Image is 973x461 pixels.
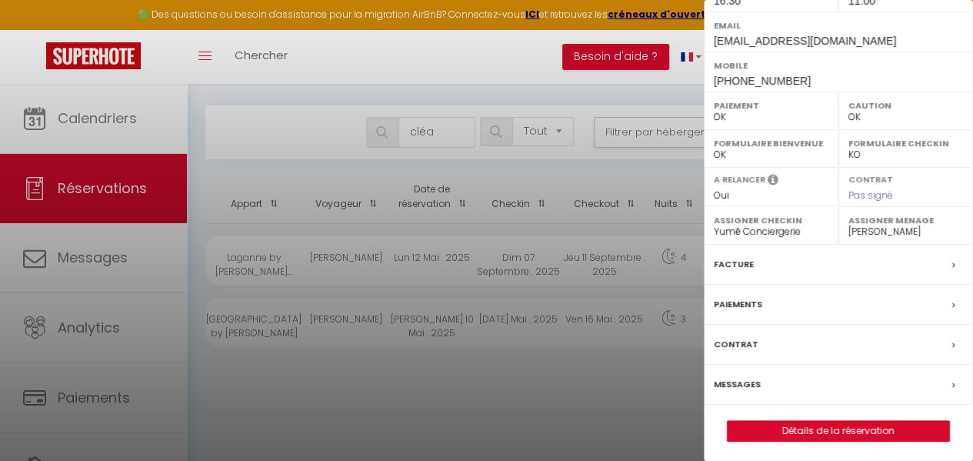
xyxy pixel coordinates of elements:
label: Assigner Menage [848,212,963,228]
a: Détails de la réservation [728,421,949,441]
label: Mobile [714,58,963,73]
span: Pas signé [848,189,893,202]
label: A relancer [714,173,765,186]
label: Paiements [714,296,762,312]
button: Ouvrir le widget de chat LiveChat [12,6,58,52]
label: Caution [848,98,963,113]
label: Messages [714,376,761,393]
label: Facture [714,256,754,272]
i: Sélectionner OUI si vous souhaiter envoyer les séquences de messages post-checkout [768,173,778,190]
label: Paiement [714,98,828,113]
label: Email [714,18,963,33]
label: Assigner Checkin [714,212,828,228]
label: Formulaire Checkin [848,135,963,151]
button: Détails de la réservation [727,420,950,442]
label: Formulaire Bienvenue [714,135,828,151]
label: Contrat [714,336,758,352]
span: [PHONE_NUMBER] [714,75,811,87]
span: [EMAIL_ADDRESS][DOMAIN_NAME] [714,35,896,47]
label: Contrat [848,173,893,183]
